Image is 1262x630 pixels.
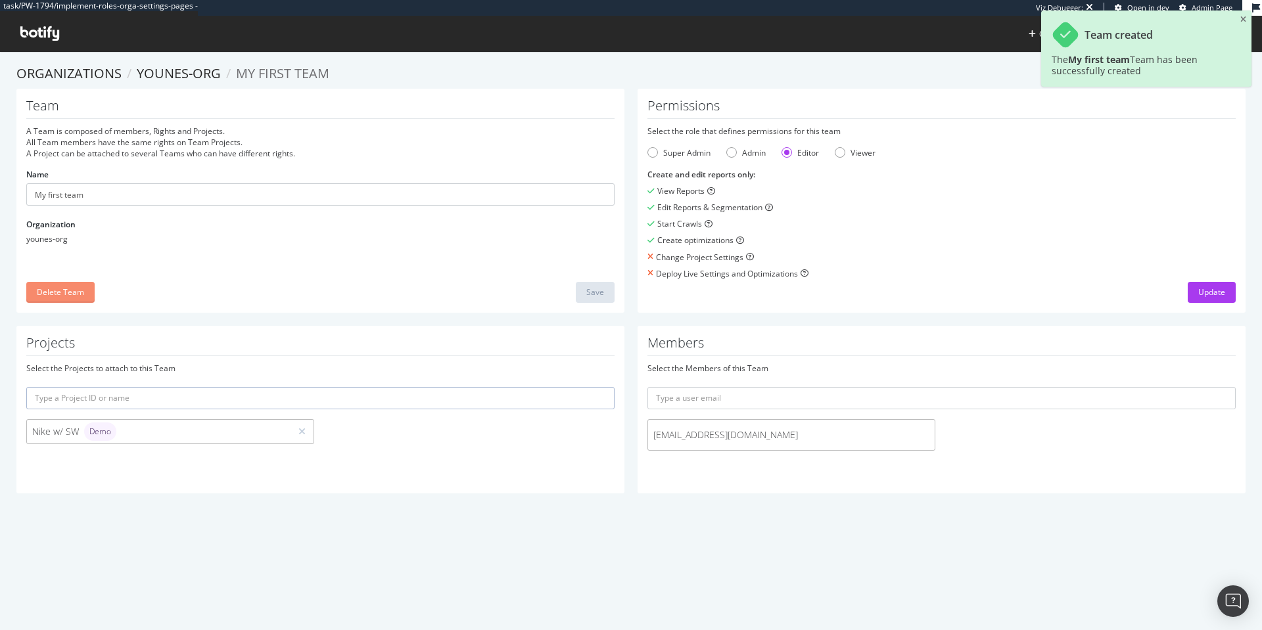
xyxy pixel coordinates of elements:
div: Editor [782,147,819,158]
div: Select the Members of this Team [647,363,1236,374]
div: Admin [742,147,766,158]
div: Super Admin [647,147,711,158]
a: Admin Page [1179,3,1232,13]
div: Team created [1085,29,1153,41]
div: View Reports [657,185,705,196]
input: Name [26,183,615,206]
button: Save [576,282,615,303]
a: Open in dev [1115,3,1169,13]
div: Super Admin [663,147,711,158]
div: Change Project Settings [656,252,743,263]
button: Update [1188,282,1236,303]
div: Select the role that defines permissions for this team [647,125,1236,137]
span: [EMAIL_ADDRESS][DOMAIN_NAME] [653,428,929,441]
h1: Members [647,336,1236,356]
div: close toast [1240,16,1246,24]
a: younes-org [137,64,221,82]
div: Viewer [835,147,876,158]
div: Editor [797,147,819,158]
div: Update [1198,286,1225,298]
h1: Team [26,99,615,119]
div: A Team is composed of members, Rights and Projects. All Team members have the same rights on Team... [26,125,615,159]
div: Create optimizations [657,235,734,246]
div: Start Crawls [657,218,702,229]
label: Organization [26,219,76,230]
div: Delete Team [37,286,84,298]
div: Create and edit reports only : [647,169,1236,180]
div: Nike w/ SW [32,422,285,441]
span: The Team has been successfully created [1052,53,1198,77]
input: Type a Project ID or name [26,387,615,409]
label: Name [26,169,49,180]
button: Delete Team [26,282,95,303]
span: Open in dev [1127,3,1169,12]
div: Save [586,286,604,298]
span: My first team [236,64,329,82]
button: Create Organization [1028,28,1114,40]
input: Type a user email [647,387,1236,409]
div: younes-org [26,233,615,244]
h1: Projects [26,336,615,356]
span: Admin Page [1192,3,1232,12]
h1: Permissions [647,99,1236,119]
div: Admin [726,147,766,158]
a: Organizations [16,64,122,82]
ol: breadcrumbs [16,64,1246,83]
b: My first team [1068,53,1130,66]
div: Viz Debugger: [1036,3,1083,13]
div: Viewer [851,147,876,158]
div: Open Intercom Messenger [1217,585,1249,617]
div: Select the Projects to attach to this Team [26,363,615,374]
div: brand label [84,422,116,441]
div: Deploy Live Settings and Optimizations [656,268,798,279]
div: Edit Reports & Segmentation [657,202,762,213]
span: Demo [89,428,111,436]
